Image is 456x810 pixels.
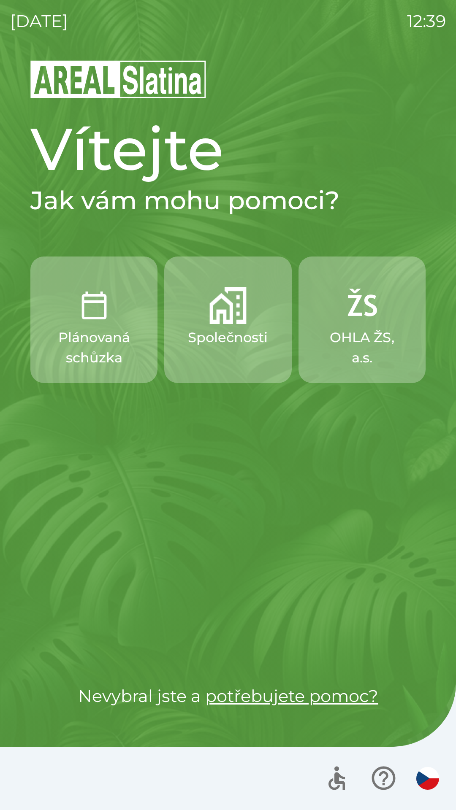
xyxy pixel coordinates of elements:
p: 12:39 [407,8,446,34]
p: Společnosti [188,327,268,348]
img: 58b4041c-2a13-40f9-aad2-b58ace873f8c.png [209,287,247,324]
button: Plánovaná schůzka [30,256,157,383]
p: Nevybral jste a [30,683,426,709]
h1: Vítejte [30,113,426,185]
button: Společnosti [164,256,291,383]
a: potřebujete pomoc? [205,686,378,706]
h2: Jak vám mohu pomoci? [30,185,426,216]
img: 0ea463ad-1074-4378-bee6-aa7a2f5b9440.png [76,287,113,324]
img: Logo [30,59,426,100]
p: [DATE] [10,8,68,34]
p: Plánovaná schůzka [51,327,137,368]
button: OHLA ŽS, a.s. [299,256,426,383]
p: OHLA ŽS, a.s. [319,327,405,368]
img: 9f72f9f4-8902-46ff-b4e6-bc4241ee3c12.png [343,287,380,324]
img: cs flag [416,767,439,790]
